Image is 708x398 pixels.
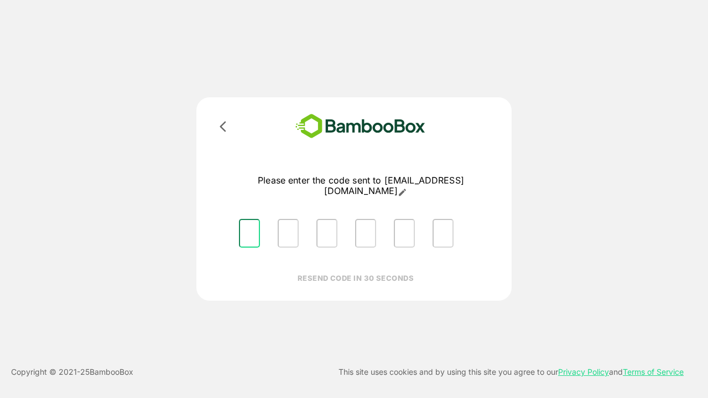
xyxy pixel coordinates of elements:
p: Please enter the code sent to [EMAIL_ADDRESS][DOMAIN_NAME] [230,175,492,197]
input: Please enter OTP character 4 [355,219,376,248]
a: Terms of Service [623,367,684,376]
p: Copyright © 2021- 25 BambooBox [11,365,133,379]
input: Please enter OTP character 6 [433,219,454,248]
input: Please enter OTP character 2 [278,219,299,248]
input: Please enter OTP character 5 [394,219,415,248]
input: Please enter OTP character 1 [239,219,260,248]
a: Privacy Policy [558,367,609,376]
input: Please enter OTP character 3 [316,219,337,248]
img: bamboobox [279,111,441,142]
p: This site uses cookies and by using this site you agree to our and [339,365,684,379]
